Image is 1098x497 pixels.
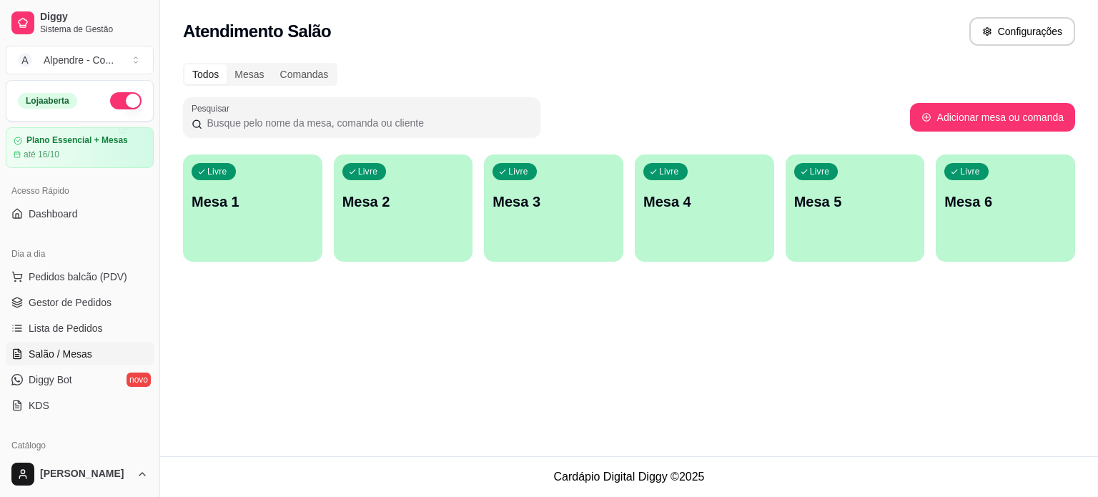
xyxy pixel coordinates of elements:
[6,434,154,457] div: Catálogo
[960,166,980,177] p: Livre
[342,192,465,212] p: Mesa 2
[24,149,59,160] article: até 16/10
[192,102,234,114] label: Pesquisar
[18,93,77,109] div: Loja aberta
[643,192,766,212] p: Mesa 4
[40,24,148,35] span: Sistema de Gestão
[358,166,378,177] p: Livre
[6,291,154,314] a: Gestor de Pedidos
[6,265,154,288] button: Pedidos balcão (PDV)
[183,154,322,262] button: LivreMesa 1
[910,103,1075,132] button: Adicionar mesa ou comanda
[18,53,32,67] span: A
[29,347,92,361] span: Salão / Mesas
[110,92,142,109] button: Alterar Status
[484,154,623,262] button: LivreMesa 3
[44,53,114,67] div: Alpendre - Co ...
[6,46,154,74] button: Select a team
[6,6,154,40] a: DiggySistema de Gestão
[29,207,78,221] span: Dashboard
[794,192,916,212] p: Mesa 5
[184,64,227,84] div: Todos
[936,154,1075,262] button: LivreMesa 6
[160,456,1098,497] footer: Cardápio Digital Diggy © 2025
[944,192,1067,212] p: Mesa 6
[29,321,103,335] span: Lista de Pedidos
[6,368,154,391] a: Diggy Botnovo
[6,317,154,340] a: Lista de Pedidos
[6,394,154,417] a: KDS
[29,270,127,284] span: Pedidos balcão (PDV)
[659,166,679,177] p: Livre
[6,242,154,265] div: Dia a dia
[6,343,154,365] a: Salão / Mesas
[334,154,473,262] button: LivreMesa 2
[6,179,154,202] div: Acesso Rápido
[786,154,925,262] button: LivreMesa 5
[969,17,1075,46] button: Configurações
[29,398,49,413] span: KDS
[6,202,154,225] a: Dashboard
[635,154,774,262] button: LivreMesa 4
[493,192,615,212] p: Mesa 3
[272,64,337,84] div: Comandas
[29,295,112,310] span: Gestor de Pedidos
[6,457,154,491] button: [PERSON_NAME]
[810,166,830,177] p: Livre
[26,135,128,146] article: Plano Essencial + Mesas
[40,468,131,481] span: [PERSON_NAME]
[202,116,532,130] input: Pesquisar
[227,64,272,84] div: Mesas
[192,192,314,212] p: Mesa 1
[6,127,154,168] a: Plano Essencial + Mesasaté 16/10
[40,11,148,24] span: Diggy
[207,166,227,177] p: Livre
[183,20,331,43] h2: Atendimento Salão
[29,373,72,387] span: Diggy Bot
[508,166,528,177] p: Livre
